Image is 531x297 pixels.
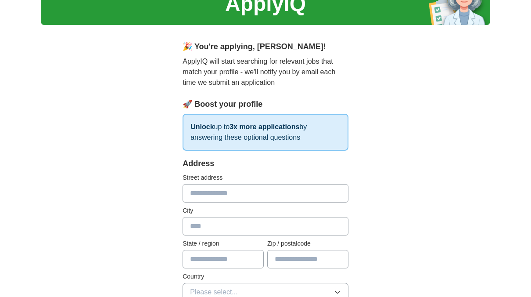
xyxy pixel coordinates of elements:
[190,123,214,130] strong: Unlock
[183,41,348,53] div: 🎉 You're applying , [PERSON_NAME] !
[183,272,348,281] label: Country
[183,158,348,170] div: Address
[183,98,348,110] div: 🚀 Boost your profile
[230,123,299,130] strong: 3x more applications
[183,173,348,182] label: Street address
[267,239,348,248] label: Zip / postalcode
[183,239,264,248] label: State / region
[183,114,348,151] p: up to by answering these optional questions
[183,206,348,215] label: City
[183,56,348,88] p: ApplyIQ will start searching for relevant jobs that match your profile - we'll notify you by emai...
